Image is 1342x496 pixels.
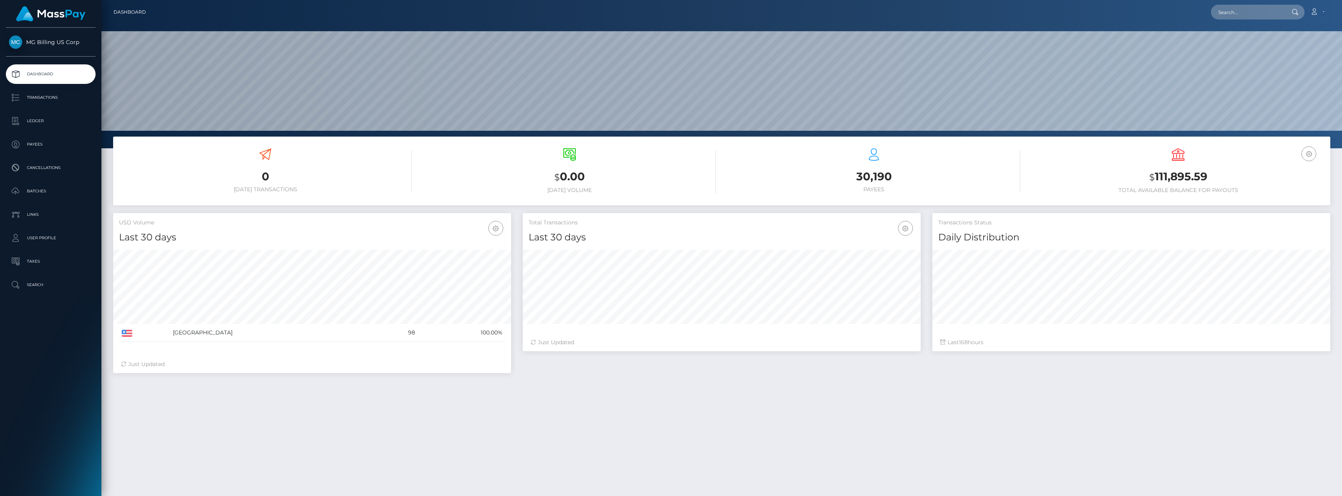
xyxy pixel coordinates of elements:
[1211,5,1284,20] input: Search...
[9,232,92,244] p: User Profile
[114,4,146,20] a: Dashboard
[6,181,96,201] a: Batches
[529,219,915,227] h5: Total Transactions
[940,338,1322,347] div: Last hours
[6,205,96,224] a: Links
[9,139,92,150] p: Payees
[6,275,96,295] a: Search
[418,324,505,342] td: 100.00%
[170,324,378,342] td: [GEOGRAPHIC_DATA]
[378,324,418,342] td: 98
[728,169,1020,184] h3: 30,190
[6,64,96,84] a: Dashboard
[531,338,913,347] div: Just Updated
[6,135,96,154] a: Payees
[119,219,505,227] h5: USD Volume
[119,186,412,193] h6: [DATE] Transactions
[1032,169,1324,185] h3: 111,895.59
[9,92,92,103] p: Transactions
[9,162,92,174] p: Cancellations
[529,231,915,244] h4: Last 30 days
[1149,172,1155,183] small: $
[728,186,1020,193] h6: Payees
[9,209,92,220] p: Links
[938,231,1324,244] h4: Daily Distribution
[16,6,85,21] img: MassPay Logo
[423,187,716,194] h6: [DATE] Volume
[119,169,412,184] h3: 0
[121,360,503,368] div: Just Updated
[6,111,96,131] a: Ledger
[6,39,96,46] span: MG Billing US Corp
[9,279,92,291] p: Search
[9,115,92,127] p: Ledger
[1032,187,1324,194] h6: Total Available Balance for Payouts
[6,228,96,248] a: User Profile
[6,252,96,271] a: Taxes
[122,330,132,337] img: US.png
[554,172,560,183] small: $
[938,219,1324,227] h5: Transactions Status
[9,256,92,267] p: Taxes
[6,158,96,178] a: Cancellations
[9,185,92,197] p: Batches
[119,231,505,244] h4: Last 30 days
[6,88,96,107] a: Transactions
[959,339,968,346] span: 168
[423,169,716,185] h3: 0.00
[9,68,92,80] p: Dashboard
[9,36,22,49] img: MG Billing US Corp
